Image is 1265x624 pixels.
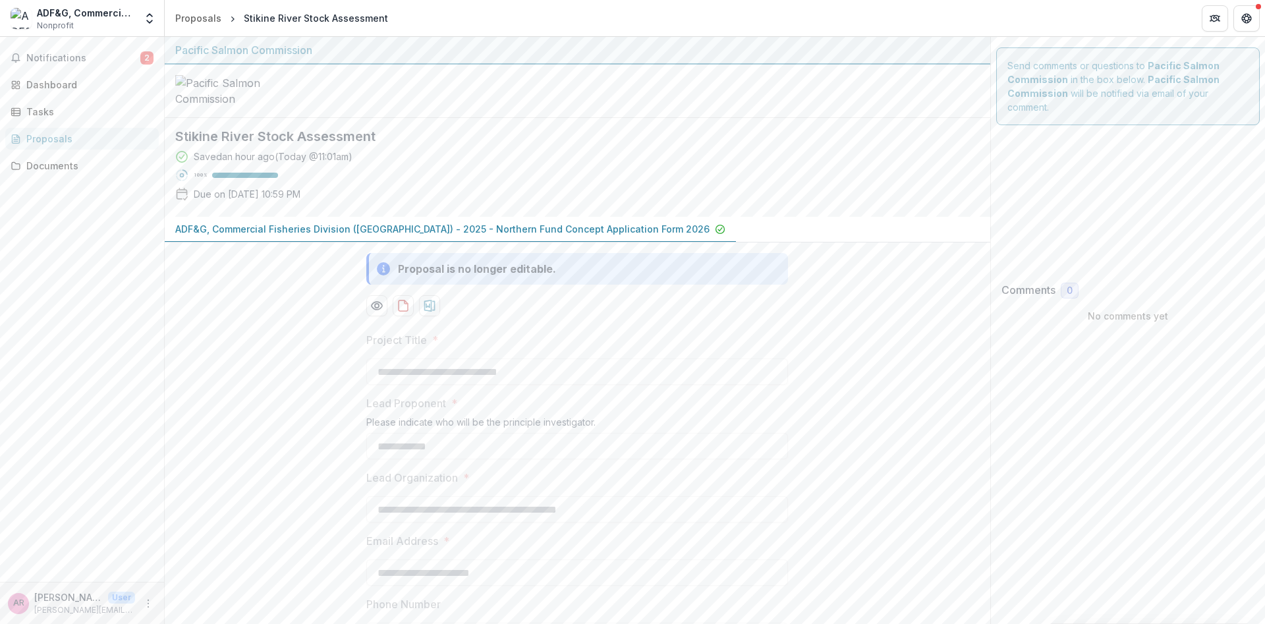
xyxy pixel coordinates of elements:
button: More [140,596,156,611]
p: Email Address [366,533,438,549]
img: Pacific Salmon Commission [175,75,307,107]
p: Phone Number [366,596,441,612]
div: Send comments or questions to in the box below. will be notified via email of your comment. [996,47,1260,125]
button: Notifications2 [5,47,159,69]
nav: breadcrumb [170,9,393,28]
button: Partners [1202,5,1228,32]
p: Project Title [366,332,427,348]
p: User [108,592,135,604]
span: Nonprofit [37,20,74,32]
div: Anne Reynolds-Manney [13,599,24,608]
p: Lead Organization [366,470,458,486]
div: Stikine River Stock Assessment [244,11,388,25]
p: [PERSON_NAME] [34,590,103,604]
div: Documents [26,159,148,173]
span: 0 [1067,285,1073,297]
div: Saved an hour ago ( Today @ 11:01am ) [194,150,352,163]
div: Proposal is no longer editable. [398,261,556,277]
a: Proposals [170,9,227,28]
div: Proposals [175,11,221,25]
a: Tasks [5,101,159,123]
p: [PERSON_NAME][EMAIL_ADDRESS][PERSON_NAME][US_STATE][DOMAIN_NAME] [34,604,135,616]
p: Due on [DATE] 10:59 PM [194,187,300,201]
img: ADF&G, Commercial Fisheries Division (Juneau) [11,8,32,29]
div: Tasks [26,105,148,119]
button: download-proposal [393,295,414,316]
p: ADF&G, Commercial Fisheries Division ([GEOGRAPHIC_DATA]) - 2025 - Northern Fund Concept Applicati... [175,222,710,236]
a: Dashboard [5,74,159,96]
div: Pacific Salmon Commission [175,42,980,58]
h2: Stikine River Stock Assessment [175,128,959,144]
div: Please indicate who will be the principle investigator. [366,416,788,433]
p: 100 % [194,171,207,180]
span: 2 [140,51,154,65]
button: Open entity switcher [140,5,159,32]
button: download-proposal [419,295,440,316]
span: Notifications [26,53,140,64]
a: Documents [5,155,159,177]
button: Get Help [1233,5,1260,32]
a: Proposals [5,128,159,150]
p: Lead Proponent [366,395,446,411]
button: Preview 16e844d8-cc15-4ab8-9f9c-d809bc1a0167-0.pdf [366,295,387,316]
p: No comments yet [1001,309,1255,323]
div: Dashboard [26,78,148,92]
div: Proposals [26,132,148,146]
h2: Comments [1001,284,1055,297]
div: ADF&G, Commercial Fisheries Division ([GEOGRAPHIC_DATA]) [37,6,135,20]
